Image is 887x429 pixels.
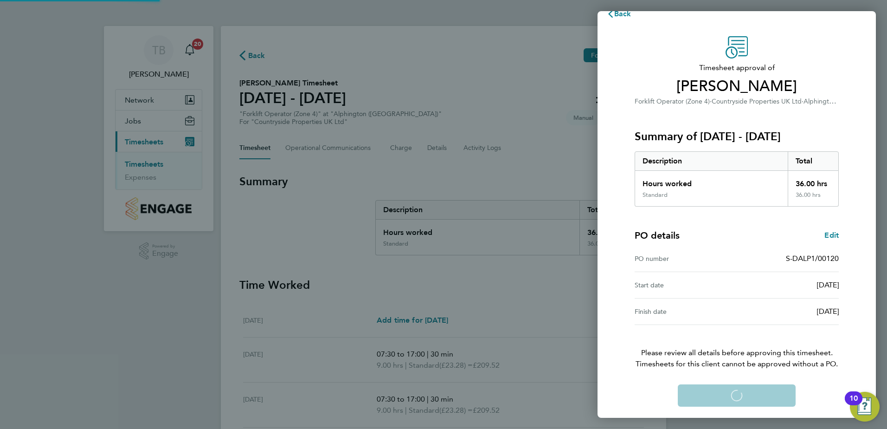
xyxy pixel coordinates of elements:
[635,151,839,207] div: Summary of 25 - 31 Aug 2025
[635,229,680,242] h4: PO details
[788,152,839,170] div: Total
[786,254,839,263] span: S-DALP1/00120
[850,392,880,422] button: Open Resource Center, 10 new notifications
[643,191,668,199] div: Standard
[623,325,850,370] p: Please review all details before approving this timesheet.
[635,306,737,317] div: Finish date
[635,253,737,264] div: PO number
[635,97,710,105] span: Forklift Operator (Zone 4)
[824,231,839,240] span: Edit
[635,77,839,96] span: [PERSON_NAME]
[635,279,737,291] div: Start date
[710,97,712,105] span: ·
[635,62,839,73] span: Timesheet approval of
[598,5,641,23] button: Back
[614,9,631,18] span: Back
[788,171,839,191] div: 36.00 hrs
[849,398,858,410] div: 10
[737,279,839,291] div: [DATE]
[635,171,788,191] div: Hours worked
[635,152,788,170] div: Description
[623,358,850,370] span: Timesheets for this client cannot be approved without a PO.
[737,306,839,317] div: [DATE]
[788,191,839,206] div: 36.00 hrs
[802,97,803,105] span: ·
[824,230,839,241] a: Edit
[712,97,802,105] span: Countryside Properties UK Ltd
[635,129,839,144] h3: Summary of [DATE] - [DATE]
